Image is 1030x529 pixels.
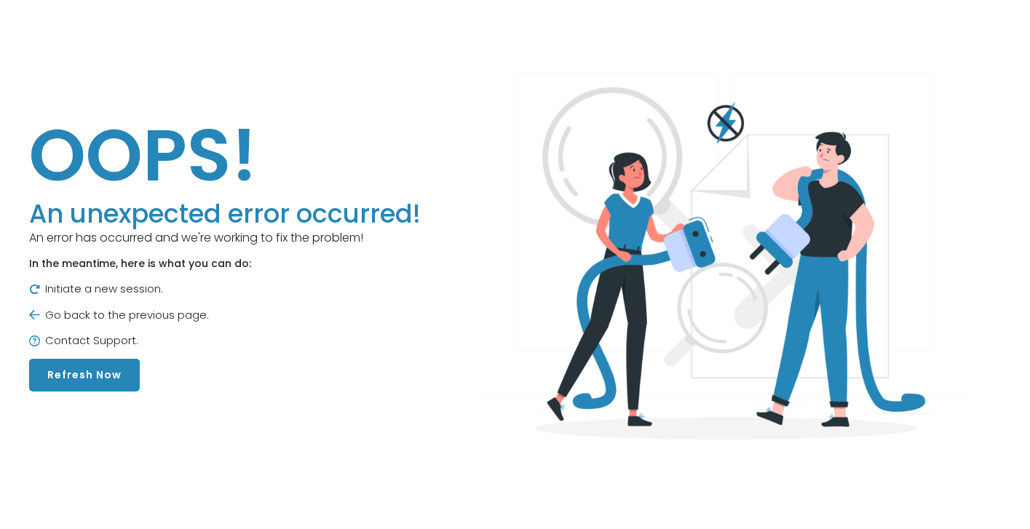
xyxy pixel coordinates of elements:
[29,229,421,247] p: An error has occurred and we're working to fix the problem!
[29,307,421,324] p: Go back to the previous page.
[29,333,421,349] p: Contact Support.
[29,199,421,229] h3: An unexpected error occurred!
[29,256,421,271] p: In the meantime, here is what you can do:
[29,111,421,199] h1: OOPS!
[29,281,421,298] p: Initiate a new session.
[29,359,140,391] button: Refresh Now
